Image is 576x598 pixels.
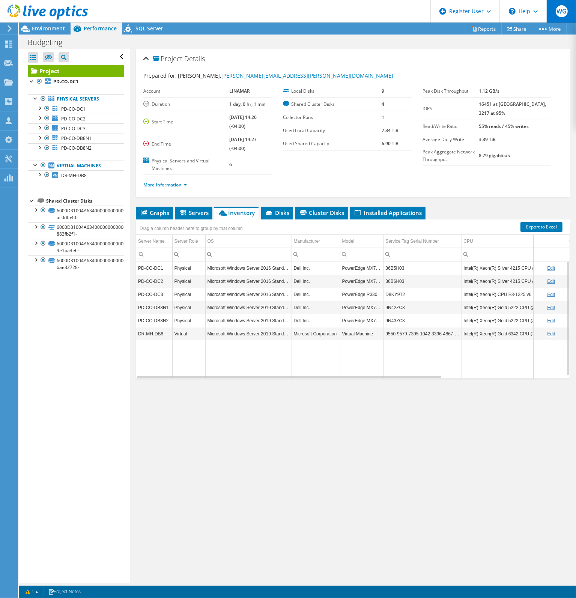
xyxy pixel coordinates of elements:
label: Duration [143,101,229,108]
td: Column Service Tag Serial Number, Value D8KY9T2 [383,288,462,301]
td: Column Server Role, Value Virtual [172,327,205,340]
a: Edit [547,318,555,323]
td: Column Manufacturer, Value Microsoft Corporation [292,327,340,340]
b: [DATE] 14:27 (-04:00) [229,136,257,152]
td: Column Manufacturer, Value Dell Inc. [292,261,340,275]
a: 6000D31004A6340000000000000000A3-ac0df540- [28,206,124,222]
td: Column Server Role, Value Physical [172,314,205,327]
td: Column Server Name, Value PD-CO-DB8N1 [136,301,172,314]
span: PD-CO-DC3 [61,125,86,132]
td: Column OS, Value Microsoft Windows Server 2016 Standard [205,275,292,288]
span: Inventory [218,209,255,216]
svg: \n [509,8,516,15]
div: CPU [464,237,473,246]
a: Edit [547,266,555,271]
div: OS [208,237,214,246]
td: Column Service Tag Serial Number, Value 9N43ZC3 [383,314,462,327]
td: Column Server Name, Value PD-CO-DB8N2 [136,314,172,327]
td: Column CPU, Value Intel(R) Xeon(R) Gold 5222 CPU @ 3.80GHz [462,314,553,327]
td: Column Service Tag Serial Number, Value 9550-9579-7395-1042-3396-4867-50 [383,327,462,340]
span: Cluster Disks [299,209,344,216]
td: Column CPU, Value Intel(R) Xeon(R) Silver 4215 CPU @ 2.50GHz [462,275,553,288]
a: 6000D31004A634000000000000000103-6ae32728- [28,255,124,272]
span: Performance [84,25,117,32]
td: Column Manufacturer, Value Dell Inc. [292,275,340,288]
td: Model Column [340,235,383,248]
td: Server Name Column [136,235,172,248]
b: 6.90 TiB [382,140,399,147]
label: End Time [143,140,229,148]
td: Service Tag Serial Number Column [383,235,462,248]
td: Column Server Role, Value Physical [172,288,205,301]
td: Column OS, Filter cell [205,248,292,261]
td: Column OS, Value Microsoft Windows Server 2019 Standard [205,301,292,314]
td: Server Role Column [172,235,205,248]
a: [PERSON_NAME][EMAIL_ADDRESS][PERSON_NAME][DOMAIN_NAME] [221,72,393,79]
a: Export to Excel [520,222,562,232]
span: Project [153,55,182,63]
td: Column Server Role, Value Physical [172,275,205,288]
a: Virtual Machines [28,161,124,170]
a: DR-MH-DB8 [28,170,124,180]
span: PD-CO-DB8N2 [61,145,92,151]
td: Column OS, Value Microsoft Windows Server 2016 Standard [205,261,292,275]
td: Column Model, Value PowerEdge MX740c [340,314,383,327]
label: Local Disks [283,87,381,95]
td: Column Server Name, Value PD-CO-DC3 [136,288,172,301]
td: CPU Column [462,235,553,248]
td: Column Service Tag Serial Number, Value 36B6H03 [383,275,462,288]
label: Shared Cluster Disks [283,101,381,108]
td: Column Server Name, Value DR-MH-DB8 [136,327,172,340]
a: Edit [547,292,555,297]
td: Column CPU, Value Intel(R) Xeon(R) Silver 4215 CPU @ 2.50GHz [462,261,553,275]
span: PD-CO-DC2 [61,116,86,122]
td: Column CPU, Value Intel(R) Xeon(R) Gold 6342 CPU @ 2.80GHz [462,327,553,340]
a: 6000D31004A6340000000000000000A4-9e1ba4e6- [28,239,124,255]
div: Physical [174,290,203,299]
div: Data grid [136,219,570,379]
td: Column Server Role, Value Physical [172,301,205,314]
span: PD-CO-DC1 [61,106,86,112]
td: Column Server Name, Value PD-CO-DC1 [136,261,172,275]
td: Column Model, Value PowerEdge MX740c [340,301,383,314]
td: Column Model, Filter cell [340,248,383,261]
a: Physical Servers [28,94,124,104]
td: Column Service Tag Serial Number, Filter cell [383,248,462,261]
div: Manufacturer [294,237,320,246]
label: Prepared for: [143,72,177,79]
b: 16451 at [GEOGRAPHIC_DATA], 3217 at 95% [479,101,546,116]
label: Peak Disk Throughput [423,87,479,95]
span: SQL Server [135,25,163,32]
td: Column CPU, Value Intel(R) Xeon(R) Gold 5222 CPU @ 3.80GHz [462,301,553,314]
div: Physical [174,277,203,286]
td: Column CPU, Value Intel(R) Xeon(R) CPU E3-1225 v6 @ 3.30GHz [462,288,553,301]
a: Project [28,65,124,77]
td: Column Server Role, Filter cell [172,248,205,261]
a: Edit [547,305,555,310]
div: Model [342,237,355,246]
label: IOPS [423,105,479,113]
span: Details [184,54,205,63]
label: Physical Servers and Virtual Machines [143,157,229,172]
b: 8.79 gigabits/s [479,152,510,159]
a: PD-CO-DC1 [28,104,124,114]
a: PD-CO-DB8N1 [28,134,124,143]
b: [DATE] 14:26 (-04:00) [229,114,257,129]
a: 1 [20,587,44,596]
a: PD-CO-DC1 [28,77,124,87]
span: Disks [265,209,289,216]
td: Column Server Role, Value Physical [172,261,205,275]
a: PD-CO-DC3 [28,123,124,133]
td: Column Manufacturer, Value Dell Inc. [292,288,340,301]
td: Column Manufacturer, Filter cell [292,248,340,261]
td: Column Model, Value PowerEdge R330 [340,288,383,301]
a: Reports [466,23,502,35]
span: Graphs [140,209,169,216]
a: PD-CO-DC2 [28,114,124,123]
b: 1 [382,114,384,120]
a: Share [501,23,532,35]
span: Installed Applications [353,209,422,216]
td: Column Model, Value Virtual Machine [340,327,383,340]
a: PD-CO-DB8N2 [28,143,124,153]
td: Column Model, Value PowerEdge MX740c [340,275,383,288]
